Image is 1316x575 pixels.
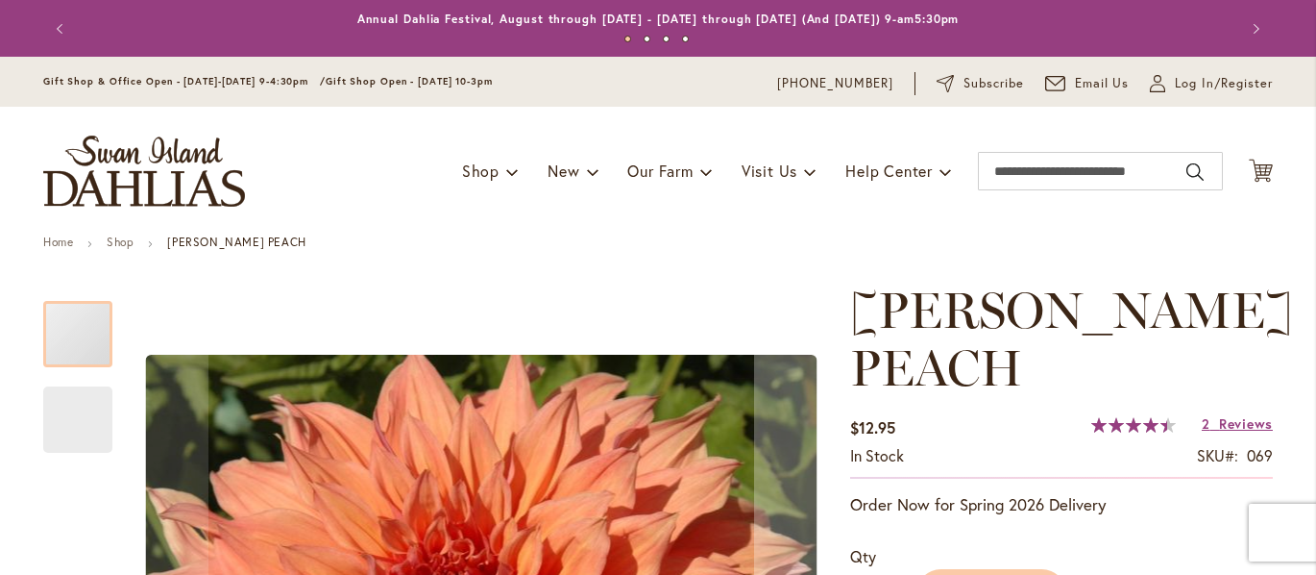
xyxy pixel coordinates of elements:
[1045,74,1130,93] a: Email Us
[462,161,500,181] span: Shop
[850,546,876,566] span: Qty
[43,235,73,249] a: Home
[357,12,960,26] a: Annual Dahlia Festival, August through [DATE] - [DATE] through [DATE] (And [DATE]) 9-am5:30pm
[1202,414,1273,433] a: 2 Reviews
[850,445,904,467] div: Availability
[1219,414,1273,433] span: Reviews
[963,74,1024,93] span: Subscribe
[850,445,904,465] span: In stock
[548,161,579,181] span: New
[1202,414,1210,433] span: 2
[43,136,245,207] a: store logo
[937,74,1024,93] a: Subscribe
[1075,74,1130,93] span: Email Us
[850,417,895,437] span: $12.95
[1247,445,1273,467] div: 069
[1197,445,1238,465] strong: SKU
[1175,74,1273,93] span: Log In/Register
[777,74,893,93] a: [PHONE_NUMBER]
[644,36,650,42] button: 2 of 4
[167,235,305,249] strong: [PERSON_NAME] PEACH
[850,493,1273,516] p: Order Now for Spring 2026 Delivery
[663,36,670,42] button: 3 of 4
[326,75,493,87] span: Gift Shop Open - [DATE] 10-3pm
[1091,417,1176,433] div: 90%
[43,367,112,453] div: Sherwood's Peach
[107,235,134,249] a: Shop
[845,161,933,181] span: Help Center
[43,282,132,367] div: Sherwood's Peach
[624,36,631,42] button: 1 of 4
[627,161,693,181] span: Our Farm
[742,161,797,181] span: Visit Us
[682,36,689,42] button: 4 of 4
[850,280,1293,398] span: [PERSON_NAME] PEACH
[43,10,82,48] button: Previous
[43,75,326,87] span: Gift Shop & Office Open - [DATE]-[DATE] 9-4:30pm /
[1150,74,1273,93] a: Log In/Register
[1234,10,1273,48] button: Next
